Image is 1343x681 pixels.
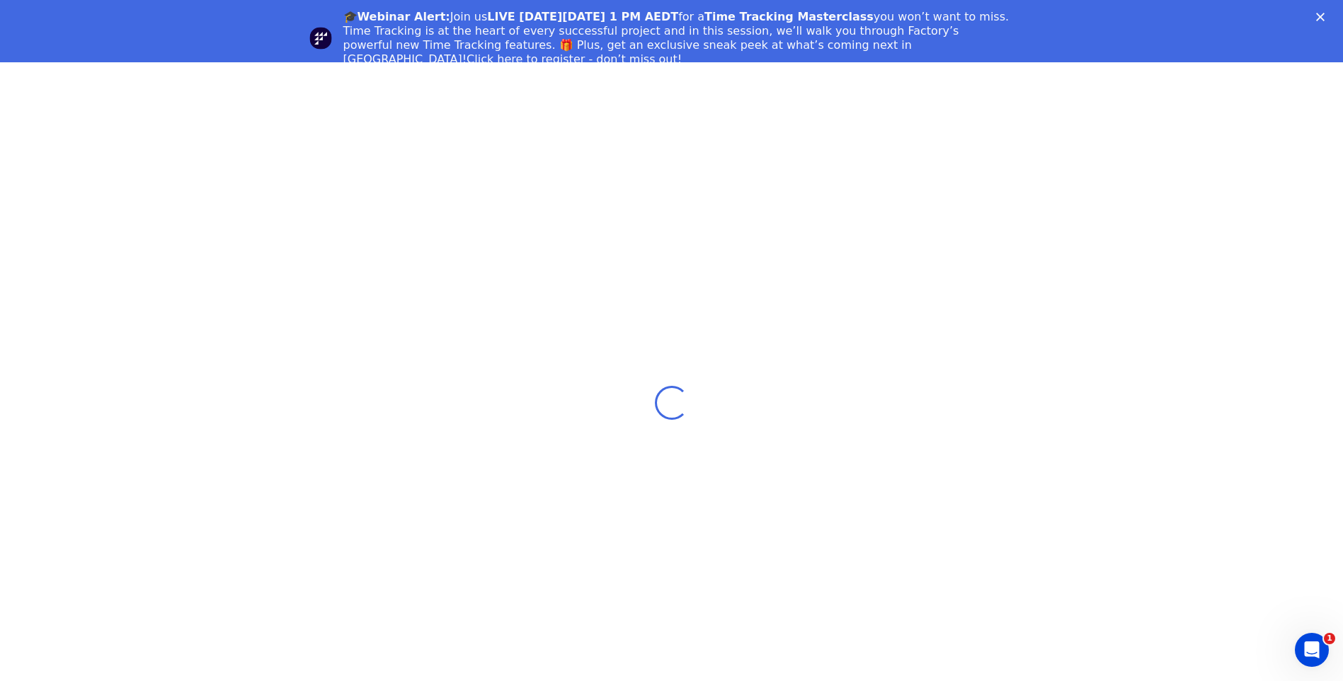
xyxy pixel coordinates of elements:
[1316,13,1330,21] div: Close
[487,10,678,23] b: LIVE [DATE][DATE] 1 PM AEDT
[309,27,332,50] img: Profile image for Team
[1295,633,1329,667] iframe: Intercom live chat
[1324,633,1335,644] span: 1
[467,52,682,66] a: Click here to register - don’t miss out!
[343,10,1012,67] div: Join us for a you won’t want to miss. Time Tracking is at the heart of every successful project a...
[704,10,874,23] b: Time Tracking Masterclass
[343,10,450,23] b: 🎓Webinar Alert:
